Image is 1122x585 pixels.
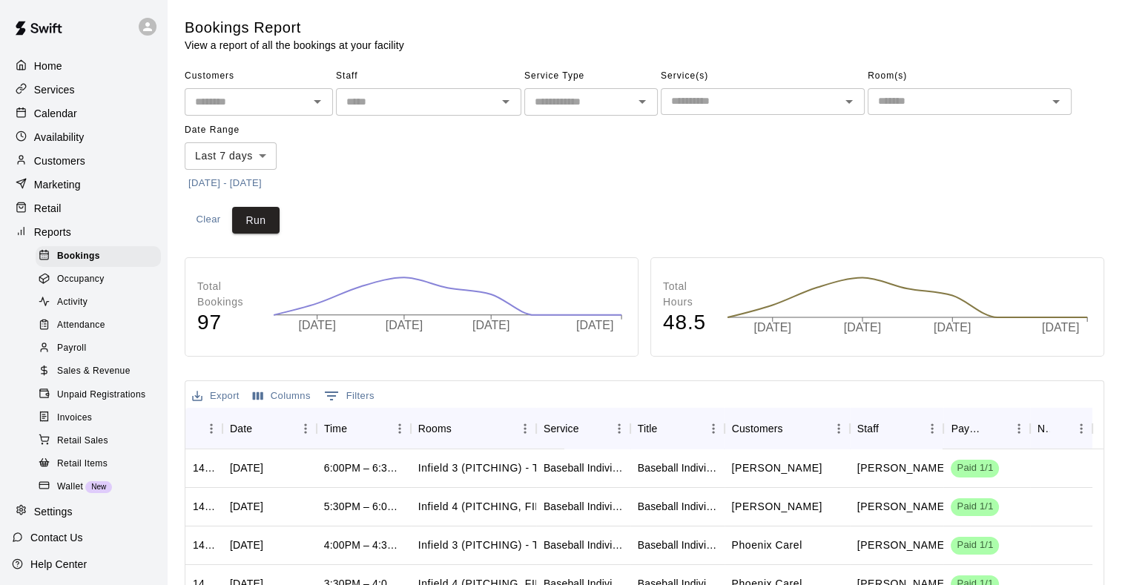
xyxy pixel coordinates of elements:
button: Sort [879,418,900,439]
div: 4:00PM – 4:30PM [324,538,403,552]
a: Retail Items [36,452,167,475]
div: Service [544,408,579,449]
tspan: [DATE] [844,321,881,334]
p: Ian Fink [857,460,948,476]
a: Customers [12,150,155,172]
div: Payment [943,408,1029,449]
button: Sort [193,418,214,439]
button: Run [232,207,280,234]
button: Select columns [249,385,314,408]
div: 1423922 [193,499,215,514]
div: Rooms [418,408,452,449]
p: Services [34,82,75,97]
p: Home [34,59,62,73]
span: Paid 1/1 [951,500,999,514]
button: Menu [921,417,943,440]
p: Total Bookings [197,279,258,310]
button: Clear [185,207,232,234]
div: Title [630,408,725,449]
span: Date Range [185,119,314,142]
a: Unpaid Registrations [36,383,167,406]
div: Thu, Sep 11, 2025 [230,460,263,475]
p: Infield 4 (PITCHING, FIELDING, CATCHING) - TBK [418,499,676,515]
p: Ian Fink [857,499,948,515]
span: Room(s) [868,65,1072,88]
span: Customers [185,65,333,88]
tspan: [DATE] [1042,321,1079,334]
div: Attendance [36,315,161,336]
button: Menu [200,417,222,440]
div: Invoices [36,408,161,429]
p: Infield 3 (PITCHING) - TBK [418,460,554,476]
tspan: [DATE] [753,321,791,334]
div: Bookings [36,246,161,267]
tspan: [DATE] [934,321,971,334]
button: Menu [1070,417,1092,440]
div: Staff [850,408,944,449]
span: Invoices [57,411,92,426]
span: Service Type [524,65,658,88]
span: Service(s) [661,65,865,88]
span: Wallet [57,480,83,495]
div: Notes [1037,408,1050,449]
tspan: [DATE] [386,319,423,331]
tspan: [DATE] [299,319,336,331]
div: Time [317,408,411,449]
span: Unpaid Registrations [57,388,145,403]
div: Staff [857,408,879,449]
p: Help Center [30,557,87,572]
a: Attendance [36,314,167,337]
p: Settings [34,504,73,519]
div: Title [638,408,658,449]
div: Thu, Sep 11, 2025 [230,499,263,514]
a: Activity [36,291,167,314]
a: Availability [12,126,155,148]
span: Payroll [57,341,86,356]
span: Bookings [57,249,100,264]
div: Last 7 days [185,142,277,170]
h5: Bookings Report [185,18,404,38]
div: Sales & Revenue [36,361,161,382]
button: Sort [252,418,273,439]
div: Date [222,408,317,449]
tspan: [DATE] [576,319,613,331]
div: Service [536,408,630,449]
button: Export [188,385,243,408]
div: Baseball Individual HITTING - 30 minutes [638,499,717,514]
a: Sales & Revenue [36,360,167,383]
button: Open [1046,91,1066,112]
a: Calendar [12,102,155,125]
div: Notes [1030,408,1093,449]
div: Baseball Individual PITCHING - 30 minutes [638,460,717,475]
div: 6:00PM – 6:30PM [324,460,403,475]
button: Open [307,91,328,112]
p: Deejay Bybee [732,499,822,515]
button: Menu [828,417,850,440]
div: Occupancy [36,269,161,290]
button: Show filters [320,384,378,408]
a: Reports [12,221,155,243]
div: Customers [732,408,783,449]
p: Calendar [34,106,77,121]
a: Home [12,55,155,77]
div: 5:30PM – 6:00PM [324,499,403,514]
button: Menu [294,417,317,440]
a: Retail Sales [36,429,167,452]
span: Sales & Revenue [57,364,131,379]
p: Marketing [34,177,81,192]
button: Sort [783,418,804,439]
div: 1423919 [193,538,215,552]
h4: 48.5 [663,310,712,336]
span: Retail Sales [57,434,108,449]
a: Services [12,79,155,101]
button: Sort [657,418,678,439]
div: Customers [725,408,850,449]
div: Activity [36,292,161,313]
div: Baseball Individual PITCHING - 30 minutes [544,460,623,475]
button: Open [632,91,653,112]
p: View a report of all the bookings at your facility [185,38,404,53]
